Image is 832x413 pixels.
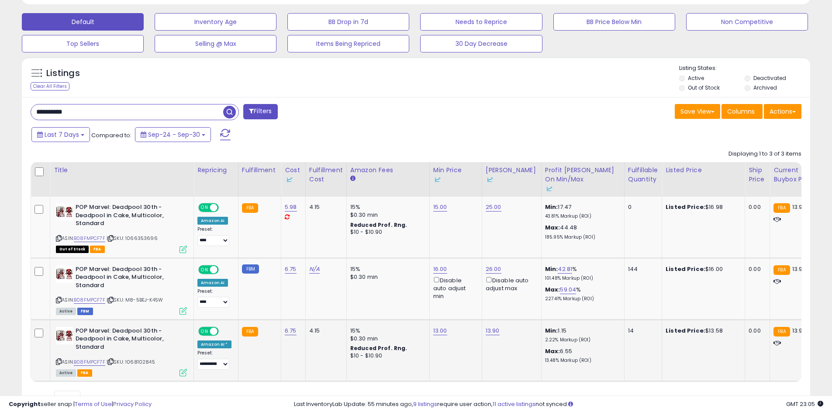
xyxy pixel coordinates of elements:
span: Columns [727,107,755,116]
a: 16.00 [433,265,447,274]
img: InventoryLab Logo [285,175,293,184]
div: Some or all of the values in this column are provided from Inventory Lab. [486,175,538,184]
img: InventoryLab Logo [433,175,442,184]
div: Cost [285,166,302,184]
button: Actions [764,104,801,119]
a: 9 listings [413,400,437,408]
div: 17.47 [545,203,618,219]
b: Min: [545,265,558,273]
strong: Copyright [9,400,41,408]
span: 13.9 [792,203,803,211]
b: Max: [545,223,560,232]
div: Preset: [197,288,231,308]
div: 44.48 [545,224,618,240]
th: The percentage added to the cost of goods (COGS) that forms the calculator for Min & Max prices. [541,162,624,197]
small: FBA [242,203,258,213]
div: $16.00 [666,265,738,273]
a: 13.90 [486,326,500,335]
a: B08FMPCF7F [74,235,105,242]
b: POP Marvel: Deadpool 30th - Deadpool in Cake, Multicolor, Standard [76,327,182,354]
a: N/A [309,265,320,274]
div: 15% [350,327,423,335]
span: OFF [217,328,231,335]
button: BB Drop in 7d [287,13,409,31]
div: Amazon AI [197,217,228,225]
div: Fulfillment [242,166,277,175]
div: ASIN: [56,265,187,314]
div: Some or all of the values in this column are provided from Inventory Lab. [285,175,302,184]
small: FBA [773,203,790,213]
span: All listings currently available for purchase on Amazon [56,369,76,377]
span: All listings currently available for purchase on Amazon [56,308,76,315]
div: 0.00 [749,203,763,211]
div: $0.30 min [350,335,423,343]
a: 11 active listings [493,400,535,408]
div: 0.00 [749,265,763,273]
b: Max: [545,347,560,355]
button: Sep-24 - Sep-30 [135,127,211,142]
a: B08FMPCF7F [74,358,105,366]
div: 15% [350,265,423,273]
span: ON [199,204,210,212]
div: Min Price [433,166,478,184]
div: Preset: [197,226,231,246]
span: FBA [77,369,92,377]
b: POP Marvel: Deadpool 30th - Deadpool in Cake, Multicolor, Standard [76,265,182,292]
button: Needs to Reprice [420,13,542,31]
div: Title [54,166,190,175]
div: ASIN: [56,327,187,375]
div: 6.55 [545,347,618,364]
div: Preset: [197,350,231,370]
img: 41V5bYsR5fL._SL40_.jpg [56,203,73,221]
a: 42.81 [558,265,572,274]
b: Listed Price: [666,203,705,211]
button: Items Being Repriced [287,35,409,52]
div: Amazon Fees [350,166,426,175]
div: $10 - $10.90 [350,352,423,360]
div: 1.15 [545,327,618,343]
b: Listed Price: [666,326,705,335]
label: Active [688,74,704,82]
span: FBA [90,246,105,253]
img: InventoryLab Logo [486,175,494,184]
span: 13.9 [792,326,803,335]
a: 15.00 [433,203,447,212]
p: 2.22% Markup (ROI) [545,337,618,343]
span: OFF [217,204,231,212]
div: Listed Price [666,166,741,175]
div: % [545,265,618,281]
button: Inventory Age [155,13,276,31]
span: FBM [77,308,93,315]
a: 6.75 [285,265,297,274]
div: Last InventoryLab Update: 55 minutes ago, require user action, not synced. [294,400,823,409]
p: 227.41% Markup (ROI) [545,296,618,302]
span: Last 7 Days [45,130,79,139]
div: 15% [350,203,423,211]
button: Non Competitive [686,13,808,31]
span: | SKU: M8-5BEJ-K45W [107,296,163,303]
span: 2025-10-8 23:05 GMT [786,400,823,408]
button: Filters [243,104,277,119]
div: Fulfillment Cost [309,166,343,184]
small: FBA [773,327,790,337]
b: Reduced Prof. Rng. [350,344,407,352]
div: 4.15 [309,203,340,211]
div: Some or all of the values in this column are provided from Inventory Lab. [433,175,478,184]
div: 0.00 [749,327,763,335]
span: ON [199,266,210,273]
span: Sep-24 - Sep-30 [148,130,200,139]
div: 0 [628,203,655,211]
img: 41V5bYsR5fL._SL40_.jpg [56,327,73,344]
span: | SKU: 1068102845 [107,358,155,365]
button: BB Price Below Min [553,13,675,31]
div: Amazon AI [197,279,228,287]
div: Fulfillable Quantity [628,166,658,184]
p: 43.81% Markup (ROI) [545,213,618,219]
div: Clear All Filters [31,82,69,90]
a: B08FMPCF7F [74,296,105,304]
button: 30 Day Decrease [420,35,542,52]
img: InventoryLab Logo [545,184,554,193]
a: 5.98 [285,203,297,212]
div: $10 - $10.90 [350,229,423,236]
a: 6.75 [285,326,297,335]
